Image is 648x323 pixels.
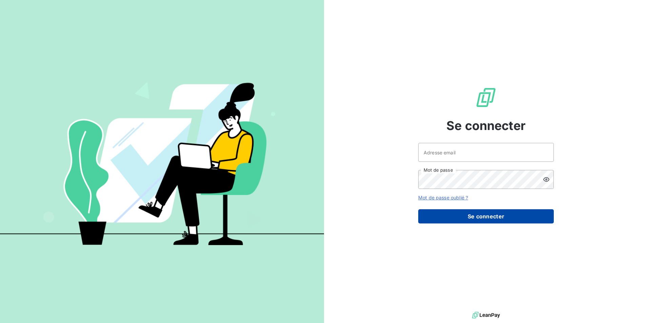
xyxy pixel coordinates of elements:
[418,209,554,223] button: Se connecter
[446,116,526,135] span: Se connecter
[418,143,554,162] input: placeholder
[472,310,500,320] img: logo
[418,195,468,200] a: Mot de passe oublié ?
[475,87,497,108] img: Logo LeanPay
